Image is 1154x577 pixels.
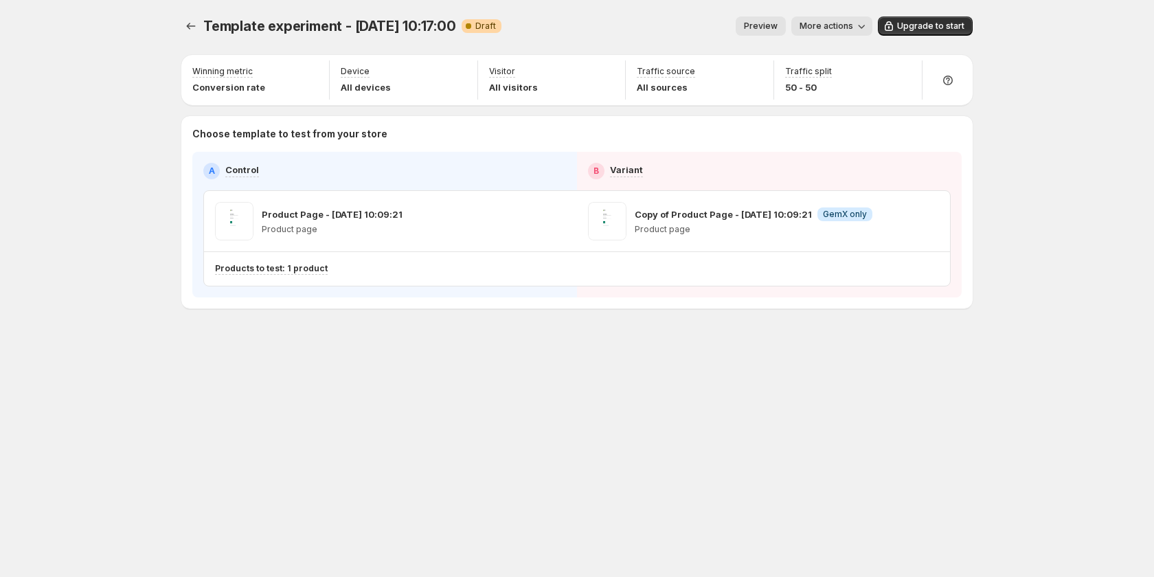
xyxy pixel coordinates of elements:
p: All sources [637,80,695,94]
p: All visitors [489,80,538,94]
span: Template experiment - [DATE] 10:17:00 [203,18,456,34]
p: Choose template to test from your store [192,127,962,141]
p: 50 - 50 [785,80,832,94]
span: Upgrade to start [897,21,964,32]
p: Variant [610,163,643,177]
h2: B [593,166,599,177]
p: Copy of Product Page - [DATE] 10:09:21 [635,207,812,221]
img: Copy of Product Page - Aug 19, 10:09:21 [588,202,626,240]
p: Control [225,163,259,177]
p: Traffic source [637,66,695,77]
p: Products to test: 1 product [215,263,328,274]
img: Product Page - Aug 19, 10:09:21 [215,202,253,240]
span: GemX only [823,209,867,220]
h2: A [209,166,215,177]
button: More actions [791,16,872,36]
p: Product Page - [DATE] 10:09:21 [262,207,403,221]
p: All devices [341,80,391,94]
p: Product page [635,224,872,235]
span: Preview [744,21,778,32]
p: Winning metric [192,66,253,77]
p: Visitor [489,66,515,77]
p: Product page [262,224,403,235]
button: Upgrade to start [878,16,973,36]
button: Preview [736,16,786,36]
span: Draft [475,21,496,32]
p: Traffic split [785,66,832,77]
p: Conversion rate [192,80,265,94]
p: Device [341,66,370,77]
span: More actions [800,21,853,32]
button: Experiments [181,16,201,36]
